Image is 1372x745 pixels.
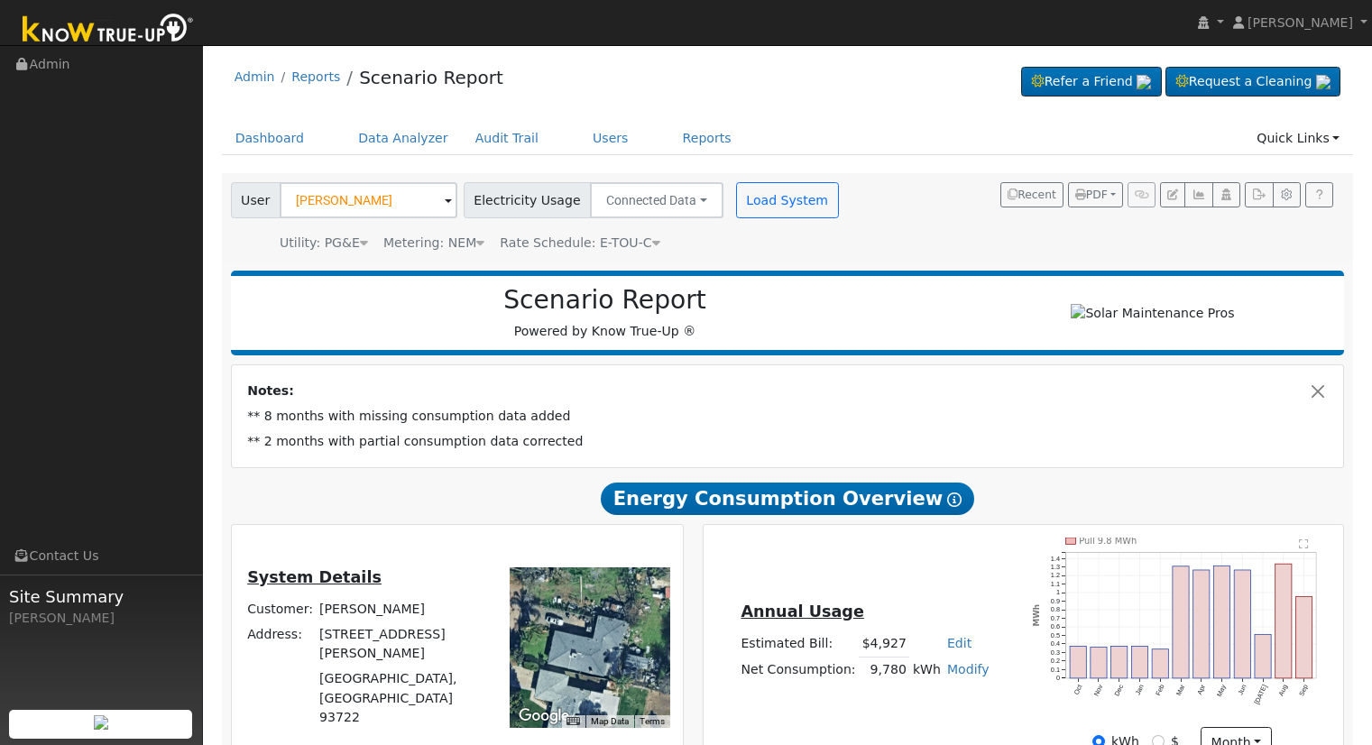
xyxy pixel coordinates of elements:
a: Reports [669,122,745,155]
td: Address: [244,622,317,667]
a: Open this area in Google Maps (opens a new window) [514,704,574,728]
span: Energy Consumption Overview [601,483,974,515]
div: Utility: PG&E [280,234,368,253]
span: [PERSON_NAME] [1248,15,1353,30]
text: Feb [1155,684,1166,697]
button: PDF [1068,182,1123,207]
td: [PERSON_NAME] [317,597,485,622]
button: Login As [1212,182,1240,207]
img: retrieve [1137,75,1151,89]
button: Connected Data [590,182,723,218]
a: Users [579,122,642,155]
a: Dashboard [222,122,318,155]
rect: onclick="" [1256,635,1272,679]
text: [DATE] [1254,684,1270,706]
span: Site Summary [9,584,193,609]
rect: onclick="" [1111,646,1128,678]
rect: onclick="" [1276,564,1293,678]
rect: onclick="" [1070,646,1086,678]
text: Jan [1134,684,1146,697]
button: Map Data [591,715,629,728]
a: Edit [947,636,971,650]
td: [GEOGRAPHIC_DATA], [GEOGRAPHIC_DATA] 93722 [317,667,485,730]
text: 0.2 [1051,657,1060,665]
text: 0.7 [1051,614,1060,622]
text: Apr [1196,683,1208,696]
text: 0.3 [1051,648,1060,657]
text: 1.2 [1051,571,1060,579]
text: MWh [1033,604,1042,627]
img: Know True-Up [14,10,203,51]
text: 0.9 [1051,597,1060,605]
td: ** 2 months with partial consumption data corrected [244,429,1331,455]
i: Show Help [947,492,962,507]
rect: onclick="" [1091,647,1107,678]
td: 9,780 [859,657,909,683]
h2: Scenario Report [249,285,961,316]
td: kWh [909,657,944,683]
td: Customer: [244,597,317,622]
text: 0.8 [1051,605,1060,613]
text: Mar [1175,683,1188,697]
text: Oct [1073,684,1084,696]
text: 1 [1056,588,1060,596]
text: 0.5 [1051,631,1060,639]
span: User [231,182,281,218]
button: Export Interval Data [1245,182,1273,207]
text: 0.4 [1051,639,1060,648]
text: 1.4 [1051,554,1060,562]
rect: onclick="" [1194,570,1211,678]
img: Google [514,704,574,728]
span: PDF [1075,189,1108,201]
div: [PERSON_NAME] [9,609,193,628]
img: retrieve [94,715,108,730]
a: Refer a Friend [1021,67,1162,97]
button: Multi-Series Graph [1184,182,1212,207]
rect: onclick="" [1153,649,1169,678]
text: Jun [1238,684,1249,697]
td: Estimated Bill: [738,631,859,658]
td: $4,927 [859,631,909,658]
button: Recent [1000,182,1064,207]
strong: Notes: [247,383,294,398]
td: ** 8 months with missing consumption data added [244,404,1331,429]
a: Scenario Report [359,67,503,88]
rect: onclick="" [1174,566,1190,678]
text: Dec [1113,683,1126,697]
div: Powered by Know True-Up ® [240,285,971,341]
text: Sep [1299,684,1312,698]
span: Electricity Usage [464,182,591,218]
a: Help Link [1305,182,1333,207]
a: Request a Cleaning [1165,67,1340,97]
a: Reports [291,69,340,84]
td: [STREET_ADDRESS][PERSON_NAME] [317,622,485,667]
a: Audit Trail [462,122,552,155]
text: 0.1 [1051,666,1060,674]
td: Net Consumption: [738,657,859,683]
text: May [1216,683,1229,698]
button: Close [1309,382,1328,400]
a: Modify [947,662,990,676]
button: Edit User [1160,182,1185,207]
img: Solar Maintenance Pros [1071,304,1234,323]
text: Pull 9.8 MWh [1080,536,1137,546]
button: Load System [736,182,839,218]
a: Quick Links [1243,122,1353,155]
text:  [1300,538,1310,549]
div: Metering: NEM [383,234,484,253]
img: retrieve [1316,75,1331,89]
text: 1.1 [1051,580,1060,588]
text: 0 [1056,674,1060,682]
text: Aug [1278,684,1291,698]
a: Admin [235,69,275,84]
a: Terms (opens in new tab) [640,716,665,726]
u: Annual Usage [741,602,863,621]
rect: onclick="" [1132,646,1148,678]
text: 1.3 [1051,563,1060,571]
button: Settings [1273,182,1301,207]
rect: onclick="" [1235,570,1251,678]
text: 0.6 [1051,622,1060,630]
span: Alias: HETOUC [500,235,659,250]
rect: onclick="" [1297,596,1313,678]
rect: onclick="" [1214,566,1230,678]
